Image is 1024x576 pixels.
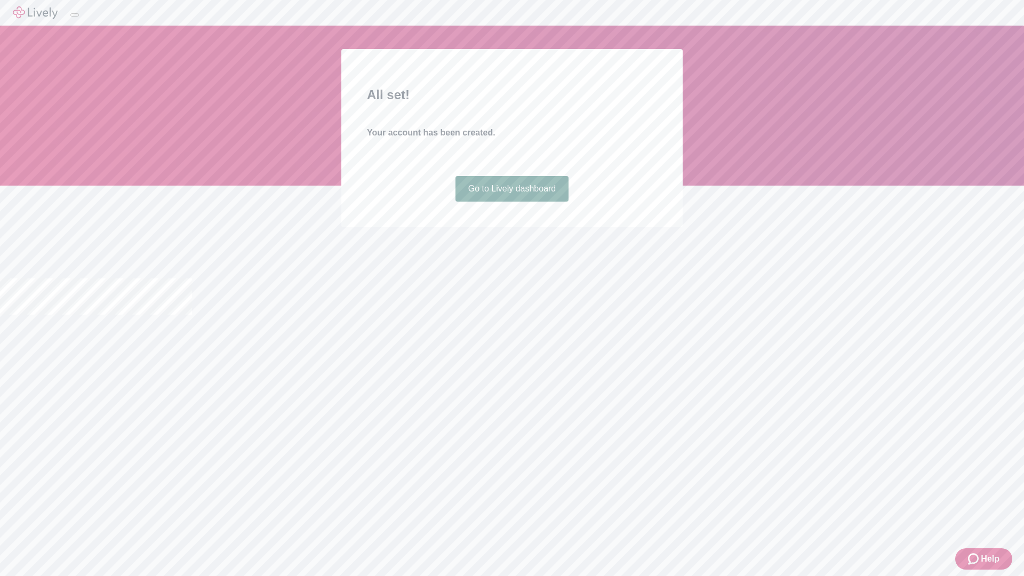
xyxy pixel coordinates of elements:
[968,553,981,565] svg: Zendesk support icon
[70,13,79,17] button: Log out
[367,85,657,105] h2: All set!
[455,176,569,202] a: Go to Lively dashboard
[981,553,999,565] span: Help
[13,6,58,19] img: Lively
[367,126,657,139] h4: Your account has been created.
[955,548,1012,570] button: Zendesk support iconHelp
